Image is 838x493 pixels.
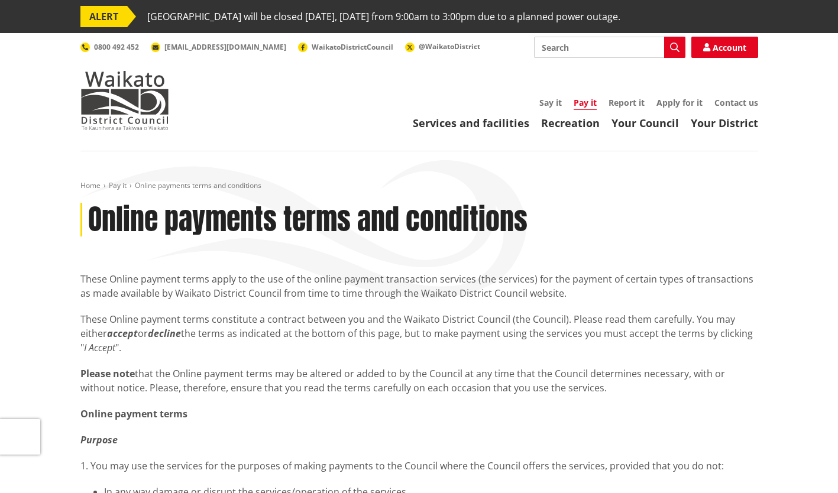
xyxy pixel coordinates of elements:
span: [EMAIL_ADDRESS][DOMAIN_NAME] [164,42,286,52]
span: 0800 492 452 [94,42,139,52]
span: [GEOGRAPHIC_DATA] will be closed [DATE], [DATE] from 9:00am to 3:00pm due to a planned power outage. [147,6,620,27]
a: Home [80,180,101,190]
a: 0800 492 452 [80,42,139,52]
span: ALERT [80,6,127,27]
span: WaikatoDistrictCouncil [312,42,393,52]
span: Online payments terms and conditions [135,180,261,190]
a: Account [691,37,758,58]
p: 1. You may use the services for the purposes of making payments to the Council where the Council ... [80,459,758,473]
a: Report it [609,97,645,108]
strong: decline [148,327,181,340]
nav: breadcrumb [80,181,758,191]
span: @WaikatoDistrict [419,41,480,51]
strong: Online payment terms [80,407,187,420]
strong: Purpose [80,433,118,446]
a: WaikatoDistrictCouncil [298,42,393,52]
a: @WaikatoDistrict [405,41,480,51]
strong: accept [107,327,138,340]
p: These Online payment terms constitute a contract between you and the Waikato District Council (th... [80,312,758,355]
strong: Please note [80,367,135,380]
input: Search input [534,37,685,58]
a: Services and facilities [413,116,529,130]
a: [EMAIL_ADDRESS][DOMAIN_NAME] [151,42,286,52]
a: Contact us [714,97,758,108]
p: These Online payment terms apply to the use of the online payment transaction services (the servi... [80,272,758,300]
a: Pay it [109,180,127,190]
a: Your Council [611,116,679,130]
a: Pay it [574,97,597,110]
a: Recreation [541,116,600,130]
a: Your District [691,116,758,130]
img: Waikato District Council - Te Kaunihera aa Takiwaa o Waikato [80,71,169,130]
h1: Online payments terms and conditions [88,203,528,237]
a: Say it [539,97,562,108]
p: that the Online payment terms may be altered or added to by the Council at any time that the Coun... [80,366,758,395]
em: I Accept [84,341,115,354]
a: Apply for it [656,97,703,108]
